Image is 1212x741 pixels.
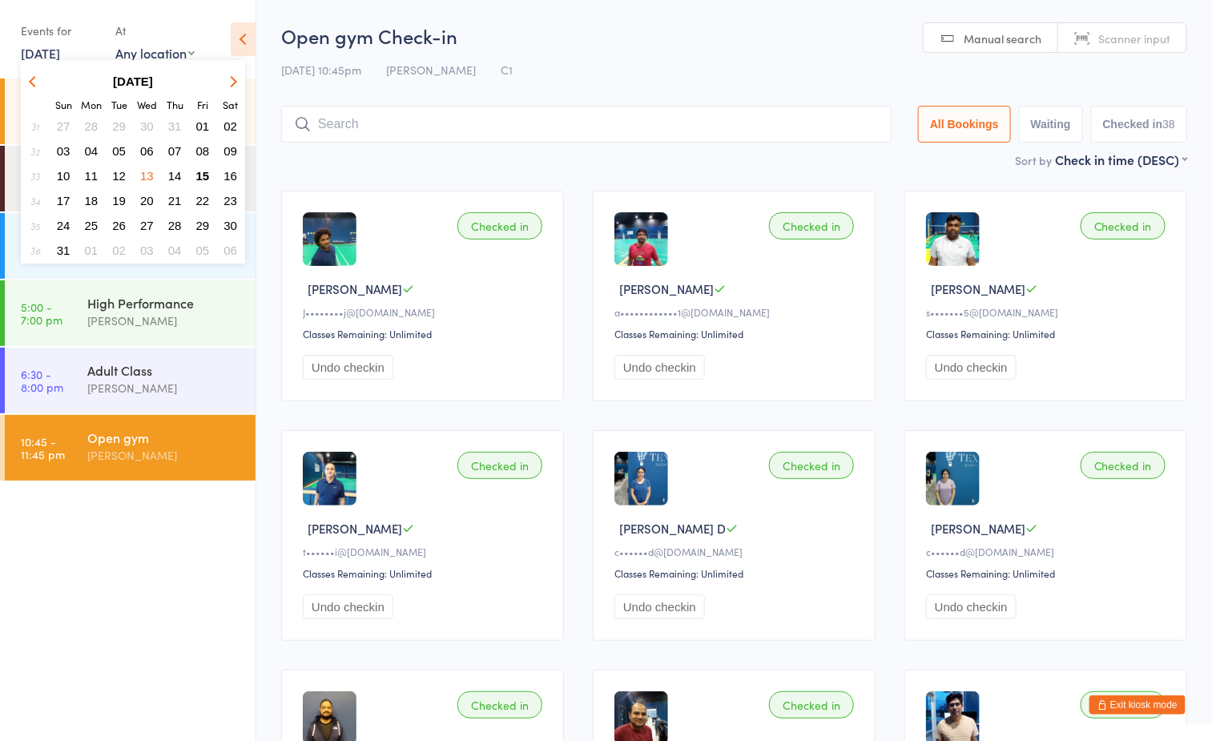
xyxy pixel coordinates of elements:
[223,169,237,183] span: 16
[168,219,182,232] span: 28
[168,194,182,207] span: 21
[303,305,547,319] div: J••••••••j@[DOMAIN_NAME]
[614,452,668,505] img: image1677339980.png
[21,435,65,461] time: 10:45 - 11:45 pm
[1091,106,1187,143] button: Checked in38
[281,22,1187,49] h2: Open gym Check-in
[55,98,72,111] small: Sunday
[135,115,159,137] button: 30
[31,120,39,133] em: 31
[112,194,126,207] span: 19
[137,98,157,111] small: Wednesday
[107,240,131,261] button: 02
[87,361,242,379] div: Adult Class
[926,327,1170,340] div: Classes Remaining: Unlimited
[769,452,854,479] div: Checked in
[107,215,131,236] button: 26
[30,244,40,257] em: 36
[57,219,70,232] span: 24
[168,244,182,257] span: 04
[191,240,215,261] button: 05
[163,115,187,137] button: 31
[303,355,393,380] button: Undo checkin
[964,30,1041,46] span: Manual search
[140,194,154,207] span: 20
[1081,691,1166,719] div: Checked in
[5,280,256,346] a: 5:00 -7:00 pmHigh Performance[PERSON_NAME]
[303,327,547,340] div: Classes Remaining: Unlimited
[112,169,126,183] span: 12
[926,566,1170,580] div: Classes Remaining: Unlimited
[5,348,256,413] a: 6:30 -8:00 pmAdult Class[PERSON_NAME]
[614,327,859,340] div: Classes Remaining: Unlimited
[918,106,1011,143] button: All Bookings
[85,119,99,133] span: 28
[614,594,705,619] button: Undo checkin
[501,62,513,78] span: C1
[30,219,40,232] em: 35
[769,212,854,240] div: Checked in
[1098,30,1170,46] span: Scanner input
[21,300,62,326] time: 5:00 - 7:00 pm
[57,119,70,133] span: 27
[223,98,238,111] small: Saturday
[303,452,356,505] img: image1678898230.png
[223,144,237,158] span: 09
[112,144,126,158] span: 05
[218,190,243,211] button: 23
[113,75,153,88] strong: [DATE]
[386,62,476,78] span: [PERSON_NAME]
[112,119,126,133] span: 29
[5,146,256,211] a: 5:00 -6:30 pmParent co play[PERSON_NAME]
[619,280,714,297] span: [PERSON_NAME]
[218,165,243,187] button: 16
[79,140,104,162] button: 04
[87,429,242,446] div: Open gym
[931,280,1025,297] span: [PERSON_NAME]
[191,190,215,211] button: 22
[87,312,242,330] div: [PERSON_NAME]
[135,190,159,211] button: 20
[79,215,104,236] button: 25
[1081,212,1166,240] div: Checked in
[135,140,159,162] button: 06
[457,691,542,719] div: Checked in
[1019,106,1083,143] button: Waiting
[107,115,131,137] button: 29
[87,379,242,397] div: [PERSON_NAME]
[163,190,187,211] button: 21
[196,144,210,158] span: 08
[197,98,208,111] small: Friday
[163,140,187,162] button: 07
[112,219,126,232] span: 26
[57,144,70,158] span: 03
[30,170,40,183] em: 33
[5,213,256,279] a: 5:00 -6:30 pmBeginner[PERSON_NAME]
[926,594,1017,619] button: Undo checkin
[223,119,237,133] span: 02
[308,280,402,297] span: [PERSON_NAME]
[931,520,1025,537] span: [PERSON_NAME]
[107,140,131,162] button: 05
[191,165,215,187] button: 15
[140,169,154,183] span: 13
[51,140,76,162] button: 03
[21,44,60,62] a: [DATE]
[1081,452,1166,479] div: Checked in
[1162,118,1175,131] div: 38
[223,244,237,257] span: 06
[163,215,187,236] button: 28
[223,194,237,207] span: 23
[614,212,668,266] img: image1746970031.png
[51,115,76,137] button: 27
[457,212,542,240] div: Checked in
[191,215,215,236] button: 29
[57,194,70,207] span: 17
[218,215,243,236] button: 30
[21,18,99,44] div: Events for
[457,452,542,479] div: Checked in
[140,219,154,232] span: 27
[85,169,99,183] span: 11
[223,219,237,232] span: 30
[303,566,547,580] div: Classes Remaining: Unlimited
